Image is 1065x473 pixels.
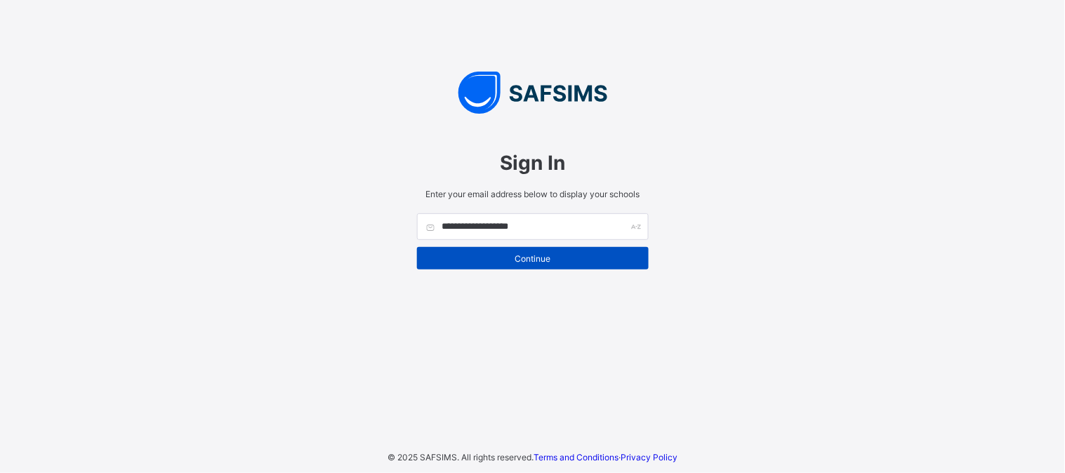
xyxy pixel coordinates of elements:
span: Sign In [417,151,649,175]
span: · [534,452,677,462]
span: © 2025 SAFSIMS. All rights reserved. [388,452,534,462]
img: SAFSIMS Logo [403,72,663,114]
span: Continue [428,253,638,264]
span: Enter your email address below to display your schools [417,189,649,199]
a: Terms and Conditions [534,452,619,462]
a: Privacy Policy [621,452,677,462]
